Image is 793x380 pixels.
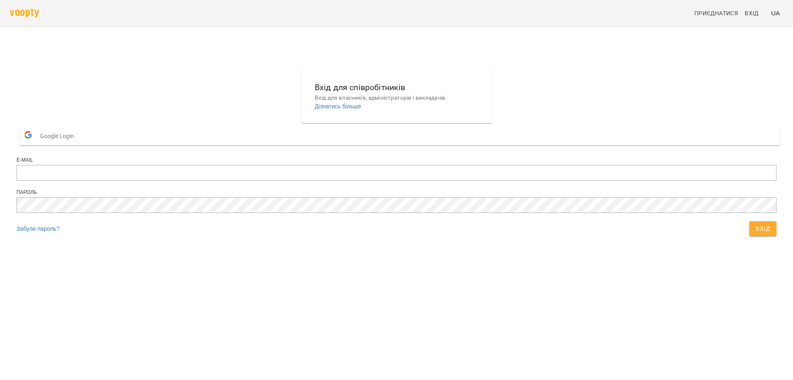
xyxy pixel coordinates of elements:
[17,157,776,164] div: E-mail
[308,74,485,117] button: Вхід для співробітниківВхід для власників, адміністраторів і викладачів.Дізнатись більше
[694,8,738,18] span: Приєднатися
[315,81,478,94] h6: Вхід для співробітників
[745,8,759,18] span: Вхід
[20,127,780,145] button: Google Login
[749,221,776,236] button: Вхід
[17,225,59,232] a: Забули пароль?
[768,5,783,21] button: UA
[691,6,741,21] a: Приєднатися
[17,189,776,196] div: Пароль
[741,6,768,21] a: Вхід
[40,128,78,144] span: Google Login
[315,103,361,110] a: Дізнатись більше
[756,224,770,234] span: Вхід
[10,9,39,17] img: voopty.png
[771,9,780,17] span: UA
[315,94,478,102] p: Вхід для власників, адміністраторів і викладачів.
